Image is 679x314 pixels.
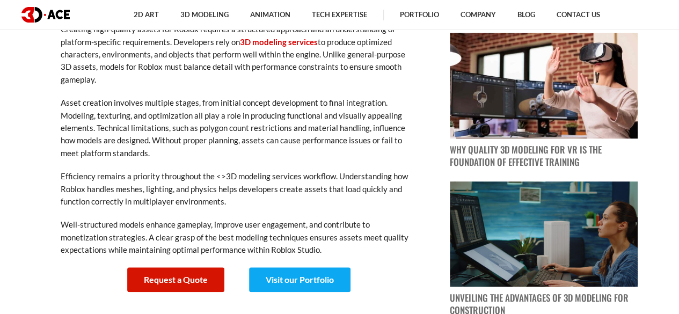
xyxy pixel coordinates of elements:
[61,218,415,256] p: Well-structured models enhance gameplay, improve user engagement, and contribute to monetization ...
[240,37,318,47] a: 3D modeling services
[450,181,638,287] img: blog post image
[450,33,638,169] a: blog post image Why Quality 3D Modeling for VR Is the Foundation of Effective Training
[61,170,415,208] p: Efficiency remains a priority throughout the <>3D modeling services workflow. Understanding how R...
[249,267,351,292] a: Visit our Portfolio
[61,97,415,159] p: Asset creation involves multiple stages, from initial concept development to final integration. M...
[61,23,415,86] p: Creating high-quality assets for Roblox requires a structured approach and an understanding of pl...
[450,144,638,169] p: Why Quality 3D Modeling for VR Is the Foundation of Effective Training
[450,33,638,138] img: blog post image
[21,7,70,23] img: logo dark
[127,267,224,292] a: Request a Quote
